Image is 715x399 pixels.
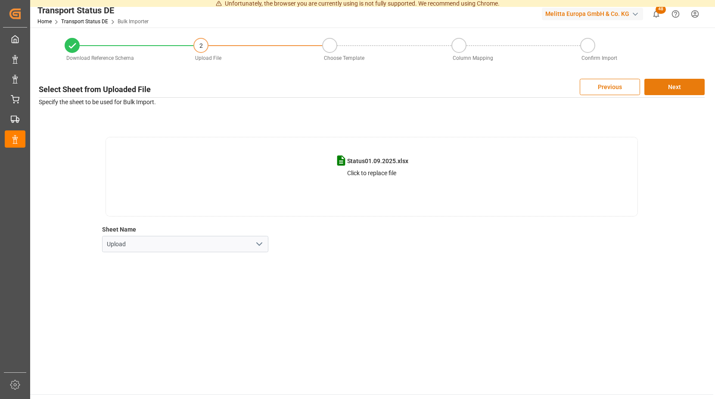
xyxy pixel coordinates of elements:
span: Choose Template [324,55,364,61]
span: Download Reference Schema [66,55,134,61]
h3: Select Sheet from Uploaded File [39,84,151,95]
div: Status01.09.2025.xlsxClick to replace file [106,137,638,217]
div: Melitta Europa GmbH & Co. KG [542,8,643,20]
span: Status01.09.2025.xlsx [347,157,408,166]
span: Confirm Import [581,55,617,61]
p: Specify the sheet to be used for Bulk Import. [39,98,705,107]
button: Melitta Europa GmbH & Co. KG [542,6,647,22]
a: Home [37,19,52,25]
p: Click to replace file [347,169,396,178]
button: open menu [252,238,265,251]
a: Transport Status DE [61,19,108,25]
button: Help Center [666,4,685,24]
div: 2 [194,39,208,53]
input: Select option [102,236,269,252]
button: Next [644,79,705,95]
div: Transport Status DE [37,4,149,17]
span: 48 [656,5,666,14]
label: Sheet Name [102,225,136,234]
button: Previous [580,79,640,95]
span: Upload File [195,55,221,61]
button: show 48 new notifications [647,4,666,24]
span: Column Mapping [453,55,493,61]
